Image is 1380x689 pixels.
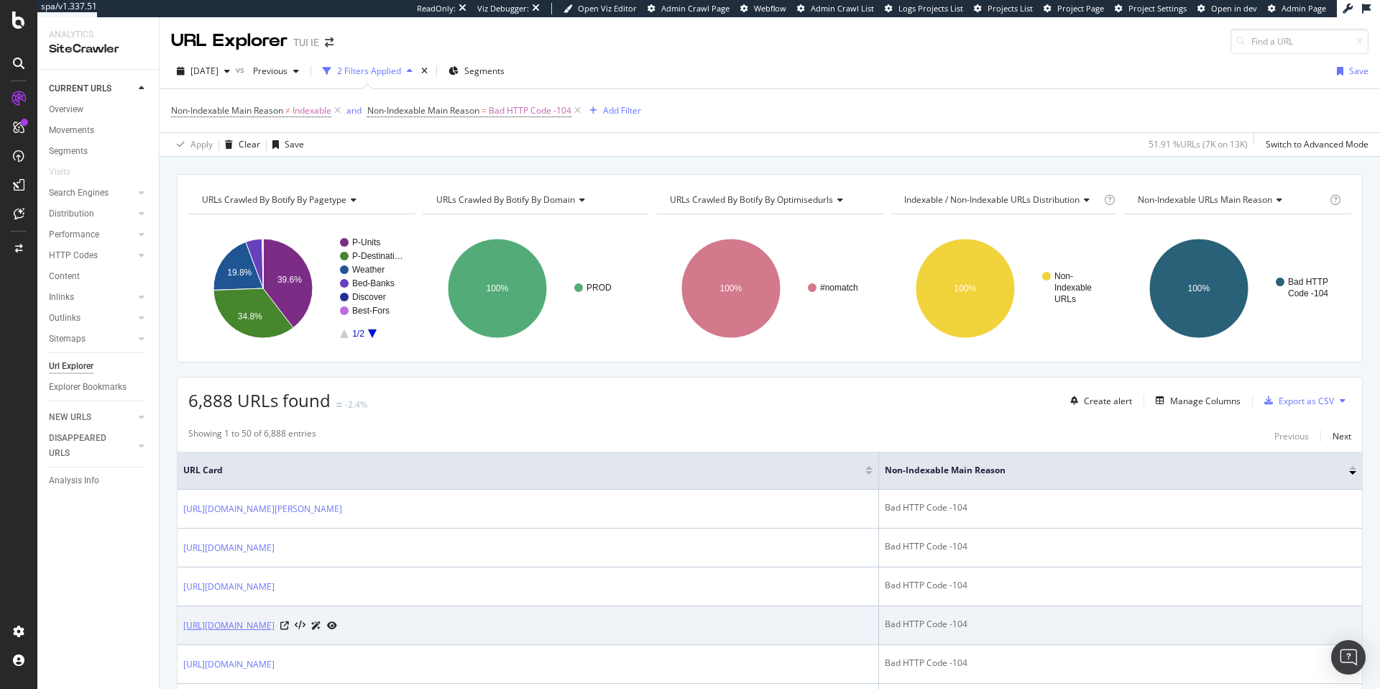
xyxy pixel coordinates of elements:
[49,81,134,96] a: CURRENT URLS
[563,3,637,14] a: Open Viz Editor
[1331,640,1366,675] div: Open Intercom Messenger
[584,102,641,119] button: Add Filter
[49,102,149,117] a: Overview
[885,657,1356,670] div: Bad HTTP Code -104
[1333,427,1351,444] button: Next
[1149,138,1248,150] div: 51.91 % URLs ( 7K on 13K )
[247,60,305,83] button: Previous
[904,193,1080,206] span: Indexable / Non-Indexable URLs distribution
[49,102,83,117] div: Overview
[1349,65,1368,77] div: Save
[49,473,149,488] a: Analysis Info
[171,104,283,117] span: Non-Indexable Main Reason
[183,657,275,672] a: [URL][DOMAIN_NAME]
[327,618,337,633] a: URL Inspection
[754,3,786,14] span: Webflow
[891,226,1118,351] svg: A chart.
[188,427,316,444] div: Showing 1 to 50 of 6,888 entries
[352,329,364,339] text: 1/2
[482,104,487,117] span: =
[49,123,94,138] div: Movements
[1333,430,1351,442] div: Next
[285,138,304,150] div: Save
[1197,3,1257,14] a: Open in dev
[820,283,858,293] text: #nomatch
[325,37,333,47] div: arrow-right-arrow-left
[417,3,456,14] div: ReadOnly:
[423,226,650,351] svg: A chart.
[277,275,302,285] text: 39.6%
[1170,395,1241,407] div: Manage Columns
[49,144,149,159] a: Segments
[1064,389,1132,412] button: Create alert
[199,188,402,211] h4: URLs Crawled By Botify By pagetype
[280,621,289,630] a: Visit Online Page
[49,410,91,425] div: NEW URLS
[267,133,304,156] button: Save
[190,138,213,150] div: Apply
[1279,395,1334,407] div: Export as CSV
[183,541,275,555] a: [URL][DOMAIN_NAME]
[247,65,287,77] span: Previous
[1266,138,1368,150] div: Switch to Advanced Mode
[661,3,730,14] span: Admin Crawl Page
[1124,226,1351,351] svg: A chart.
[49,227,99,242] div: Performance
[1274,427,1309,444] button: Previous
[885,579,1356,592] div: Bad HTTP Code -104
[293,35,319,50] div: TUI IE
[1128,3,1187,14] span: Project Settings
[337,65,401,77] div: 2 Filters Applied
[336,403,342,407] img: Equal
[477,3,529,14] div: Viz Debugger:
[811,3,874,14] span: Admin Crawl List
[1057,3,1104,14] span: Project Page
[295,621,305,631] button: View HTML Source
[1135,188,1327,211] h4: Non-Indexable URLs Main Reason
[578,3,637,14] span: Open Viz Editor
[486,283,508,293] text: 100%
[183,464,862,477] span: URL Card
[1188,283,1210,293] text: 100%
[954,283,976,293] text: 100%
[603,104,641,117] div: Add Filter
[1288,277,1328,287] text: Bad HTTP
[238,311,262,321] text: 34.8%
[49,206,94,222] div: Distribution
[49,269,80,284] div: Content
[293,101,331,121] span: Indexable
[885,464,1328,477] span: Non-Indexable Main Reason
[489,101,571,121] span: Bad HTTP Code -104
[49,290,74,305] div: Inlinks
[49,227,134,242] a: Performance
[352,278,395,288] text: Bed-Banks
[1150,392,1241,409] button: Manage Columns
[219,133,260,156] button: Clear
[49,359,93,374] div: Url Explorer
[1054,271,1073,281] text: Non-
[352,237,380,247] text: P-Units
[1268,3,1326,14] a: Admin Page
[49,311,134,326] a: Outlinks
[236,63,247,76] span: vs
[656,226,883,351] svg: A chart.
[49,248,134,263] a: HTTP Codes
[49,332,134,347] a: Sitemaps
[183,502,342,516] a: [URL][DOMAIN_NAME][PERSON_NAME]
[239,138,260,150] div: Clear
[188,226,415,351] svg: A chart.
[346,104,362,117] button: and
[285,104,290,117] span: ≠
[740,3,786,14] a: Webflow
[1230,29,1368,54] input: Find a URL
[171,133,213,156] button: Apply
[443,60,510,83] button: Segments
[227,268,252,278] text: 19.8%
[797,3,874,14] a: Admin Crawl List
[183,619,275,633] a: [URL][DOMAIN_NAME]
[352,265,385,275] text: Weather
[49,431,134,461] a: DISAPPEARED URLS
[311,618,321,633] a: AI Url Details
[49,359,149,374] a: Url Explorer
